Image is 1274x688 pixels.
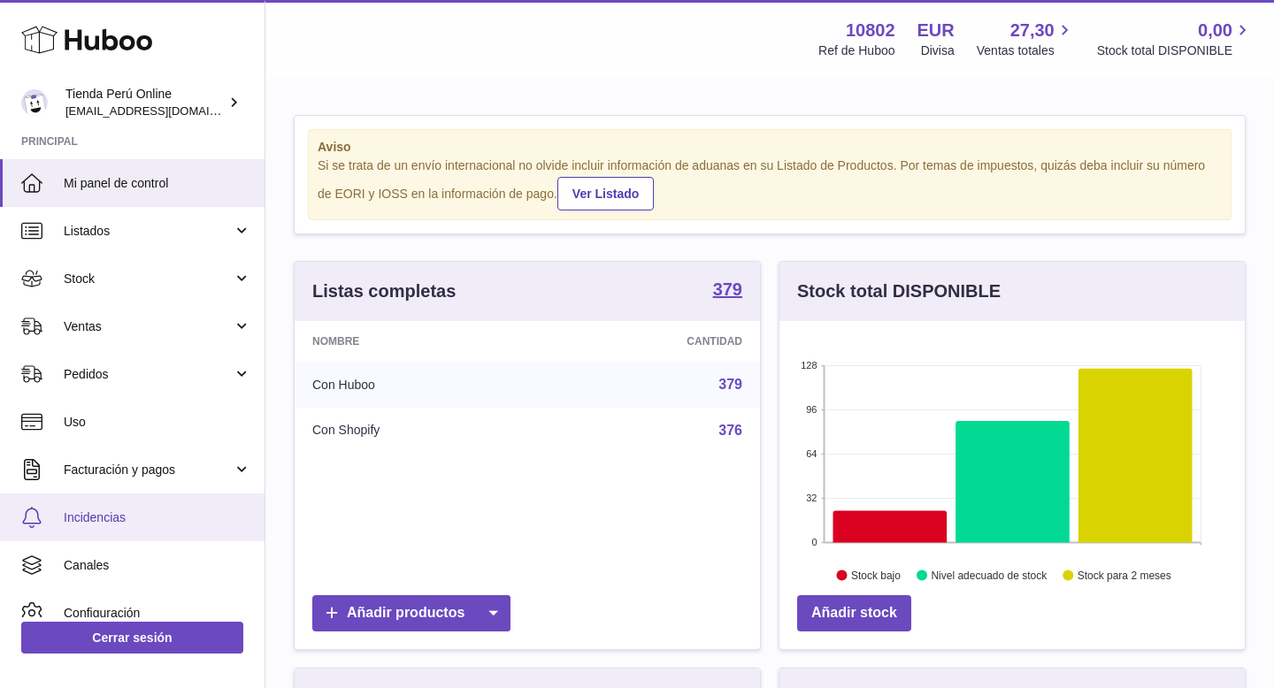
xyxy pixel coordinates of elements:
span: Configuración [64,605,251,622]
img: contacto@tiendaperuonline.com [21,89,48,116]
text: 0 [811,537,817,547]
span: Stock [64,271,233,287]
td: Con Shopify [295,408,541,454]
span: Pedidos [64,366,233,383]
a: 379 [718,377,742,392]
span: Stock total DISPONIBLE [1097,42,1253,59]
a: Cerrar sesión [21,622,243,654]
a: Ver Listado [557,177,654,210]
a: 376 [718,423,742,438]
span: Canales [64,557,251,574]
text: 32 [806,493,817,503]
strong: 10802 [846,19,895,42]
span: Ventas [64,318,233,335]
h3: Listas completas [312,279,456,303]
span: Incidencias [64,509,251,526]
a: Añadir stock [797,595,911,631]
div: Ref de Huboo [818,42,894,59]
span: 0,00 [1198,19,1232,42]
text: 96 [806,404,817,415]
a: 0,00 Stock total DISPONIBLE [1097,19,1253,59]
a: 379 [713,280,742,302]
td: Con Huboo [295,362,541,408]
h3: Stock total DISPONIBLE [797,279,1001,303]
th: Nombre [295,321,541,362]
text: Stock para 2 meses [1078,569,1171,581]
a: Añadir productos [312,595,510,631]
strong: EUR [917,19,955,42]
span: Listados [64,223,233,240]
text: Nivel adecuado de stock [931,569,1048,581]
span: 27,30 [1010,19,1055,42]
span: Ventas totales [977,42,1075,59]
th: Cantidad [541,321,760,362]
div: Divisa [921,42,955,59]
text: Stock bajo [851,569,901,581]
div: Si se trata de un envío internacional no olvide incluir información de aduanas en su Listado de P... [318,157,1222,210]
span: Uso [64,414,251,431]
span: Mi panel de control [64,175,251,192]
span: Facturación y pagos [64,462,233,478]
strong: 379 [713,280,742,298]
text: 128 [801,360,817,371]
a: 27,30 Ventas totales [977,19,1075,59]
text: 64 [806,448,817,459]
div: Tienda Perú Online [65,86,225,119]
span: [EMAIL_ADDRESS][DOMAIN_NAME] [65,103,260,118]
strong: Aviso [318,139,1222,156]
